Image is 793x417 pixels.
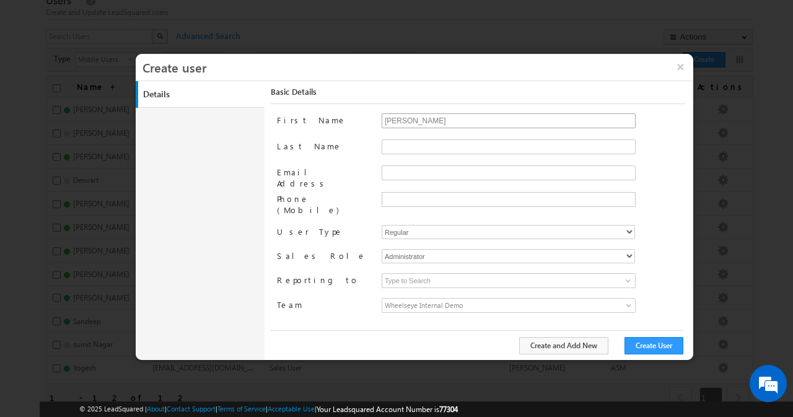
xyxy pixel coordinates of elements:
span: © 2025 LeadSquared | | | | | [79,403,458,415]
input: Type to Search [382,273,636,288]
label: User Type [277,225,371,237]
label: Reporting to [277,273,371,286]
h3: Create user [142,54,693,80]
img: d_60004797649_company_0_60004797649 [21,65,52,81]
label: Email Address [277,165,371,189]
label: Last Name [277,139,371,152]
a: Terms of Service [217,405,266,413]
a: Acceptable Use [268,405,315,413]
div: Minimize live chat window [203,6,233,36]
div: Basic Details [271,86,685,104]
button: Create User [624,337,683,354]
textarea: Type your message and hit 'Enter' [16,115,226,316]
a: Show All Items [619,274,634,287]
span: Wheelseye Internal Demo [382,299,572,312]
div: Chat with us now [64,65,208,81]
label: Team [277,298,371,310]
span: Your Leadsquared Account Number is [317,405,458,414]
label: First Name [277,113,371,126]
label: Sales Role [277,249,371,261]
span: 77304 [439,405,458,414]
a: Details [138,81,267,108]
em: Start Chat [169,325,225,342]
a: Contact Support [167,405,216,413]
button: Create and Add New [519,337,608,354]
a: About [147,405,165,413]
button: × [668,54,694,80]
label: Phone (Mobile) [277,192,371,216]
